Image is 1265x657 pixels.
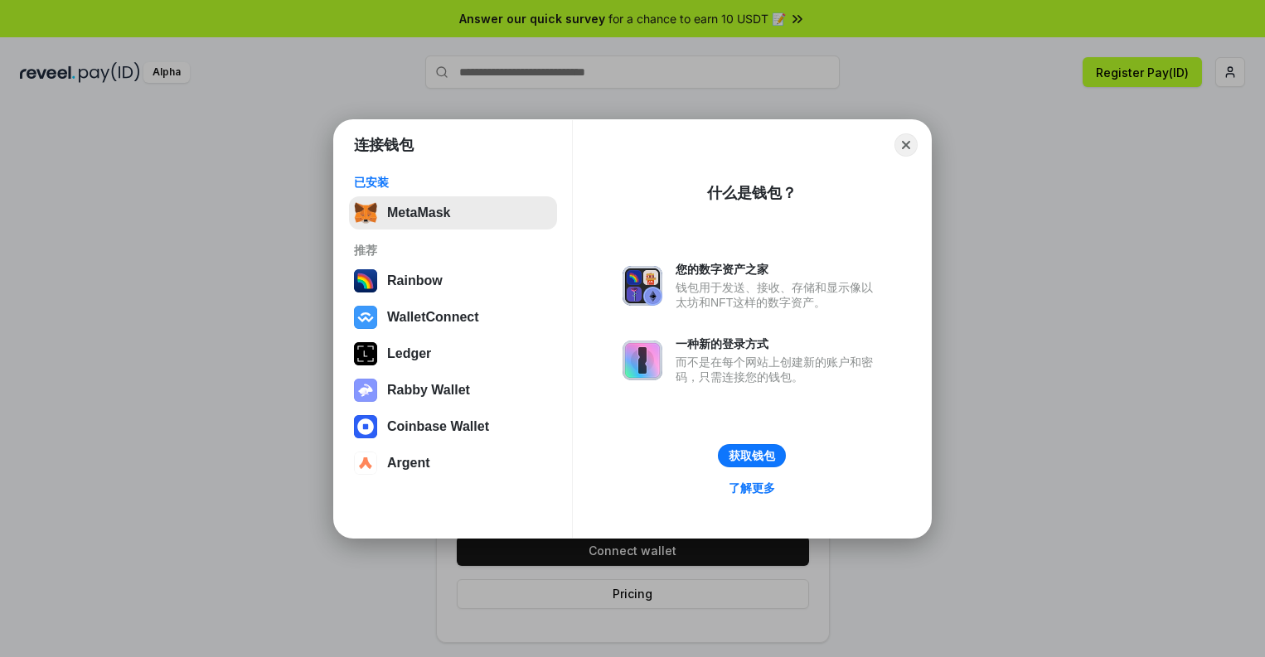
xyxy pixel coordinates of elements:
button: Rabby Wallet [349,374,557,407]
div: 推荐 [354,243,552,258]
div: 什么是钱包？ [707,183,797,203]
div: 一种新的登录方式 [676,336,881,351]
a: 了解更多 [719,477,785,499]
img: svg+xml,%3Csvg%20xmlns%3D%22http%3A%2F%2Fwww.w3.org%2F2000%2Fsvg%22%20width%3D%2228%22%20height%3... [354,342,377,365]
img: svg+xml,%3Csvg%20xmlns%3D%22http%3A%2F%2Fwww.w3.org%2F2000%2Fsvg%22%20fill%3D%22none%22%20viewBox... [623,266,662,306]
img: svg+xml,%3Csvg%20xmlns%3D%22http%3A%2F%2Fwww.w3.org%2F2000%2Fsvg%22%20fill%3D%22none%22%20viewBox... [354,379,377,402]
button: Ledger [349,337,557,370]
div: Argent [387,456,430,471]
div: 而不是在每个网站上创建新的账户和密码，只需连接您的钱包。 [676,355,881,384]
button: Close [894,133,918,157]
button: 获取钱包 [718,444,786,467]
div: Coinbase Wallet [387,419,489,434]
div: 您的数字资产之家 [676,262,881,277]
div: MetaMask [387,205,450,220]
div: 获取钱包 [729,448,775,463]
img: svg+xml,%3Csvg%20width%3D%22120%22%20height%3D%22120%22%20viewBox%3D%220%200%20120%20120%22%20fil... [354,269,377,292]
button: Coinbase Wallet [349,410,557,443]
img: svg+xml,%3Csvg%20width%3D%2228%22%20height%3D%2228%22%20viewBox%3D%220%200%2028%2028%22%20fill%3D... [354,306,377,329]
h1: 连接钱包 [354,135,414,155]
img: svg+xml,%3Csvg%20xmlns%3D%22http%3A%2F%2Fwww.w3.org%2F2000%2Fsvg%22%20fill%3D%22none%22%20viewBox... [623,341,662,380]
img: svg+xml,%3Csvg%20width%3D%2228%22%20height%3D%2228%22%20viewBox%3D%220%200%2028%2028%22%20fill%3D... [354,415,377,438]
div: Rainbow [387,273,443,288]
button: Rainbow [349,264,557,297]
button: MetaMask [349,196,557,229]
button: Argent [349,447,557,480]
img: svg+xml,%3Csvg%20fill%3D%22none%22%20height%3D%2233%22%20viewBox%3D%220%200%2035%2033%22%20width%... [354,201,377,225]
div: Rabby Wallet [387,383,470,398]
div: 已安装 [354,175,552,190]
div: 钱包用于发送、接收、存储和显示像以太坊和NFT这样的数字资产。 [676,280,881,310]
div: 了解更多 [729,481,775,495]
button: WalletConnect [349,301,557,334]
div: WalletConnect [387,310,479,325]
img: svg+xml,%3Csvg%20width%3D%2228%22%20height%3D%2228%22%20viewBox%3D%220%200%2028%2028%22%20fill%3D... [354,452,377,475]
div: Ledger [387,346,431,361]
